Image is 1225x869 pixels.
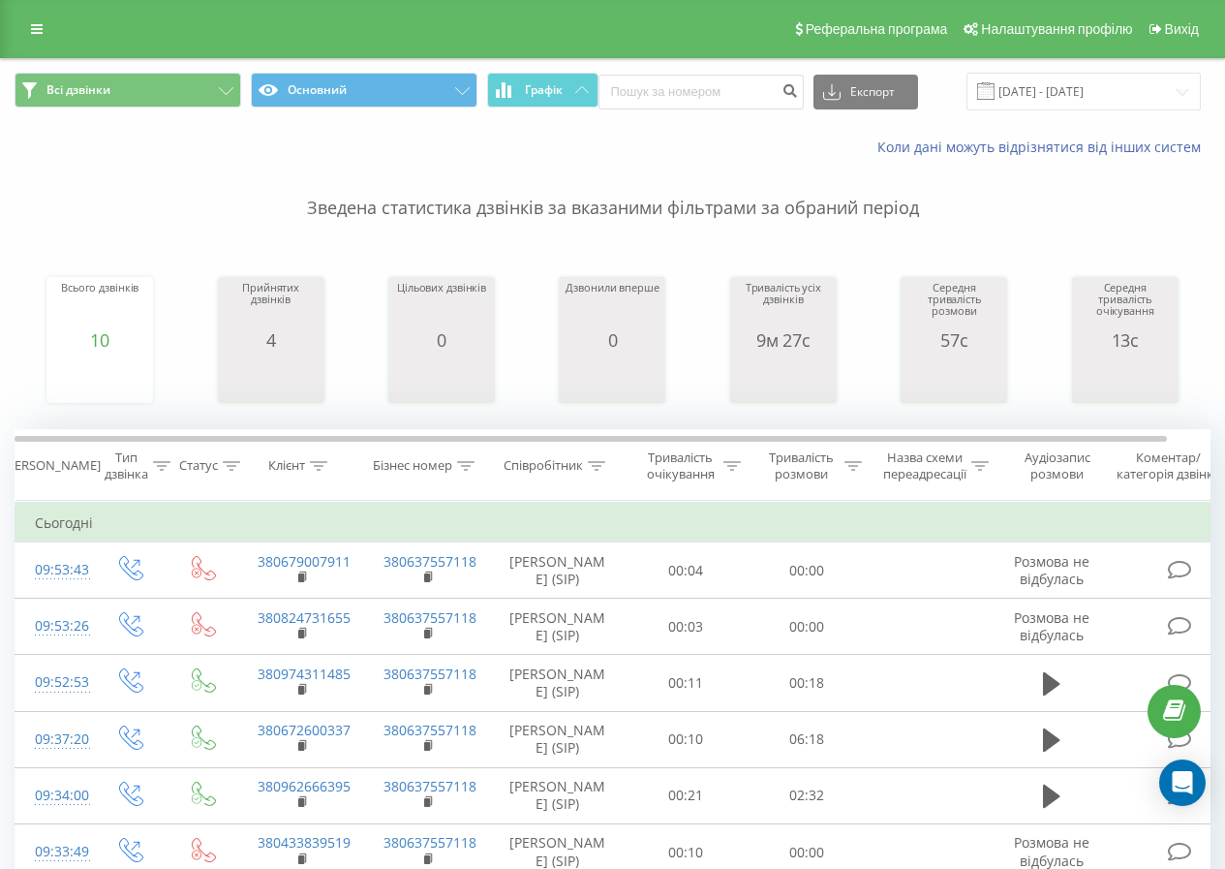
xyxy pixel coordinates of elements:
td: [PERSON_NAME] (SIP) [490,767,626,823]
div: 09:52:53 [35,664,74,701]
p: Зведена статистика дзвінків за вказаними фільтрами за обраний період [15,157,1210,221]
div: 09:53:43 [35,551,74,589]
div: Середня тривалість очікування [1077,282,1174,330]
div: Всього дзвінків [61,282,138,330]
div: Цільових дзвінків [397,282,486,330]
td: 06:18 [747,711,868,767]
div: Клієнт [268,458,305,475]
div: Тривалість очікування [642,450,719,482]
a: 380637557118 [383,552,476,571]
div: Тип дзвінка [105,450,148,482]
a: 380637557118 [383,665,476,683]
div: Тривалість розмови [763,450,840,482]
div: 09:37:20 [35,721,74,759]
div: 57с [905,330,1002,350]
td: 00:00 [747,599,868,655]
a: 380637557118 [383,777,476,795]
button: Всі дзвінки [15,73,241,108]
td: 00:10 [626,711,747,767]
td: 00:00 [747,543,868,599]
td: 00:21 [626,767,747,823]
div: Середня тривалість розмови [905,282,1002,330]
td: 00:11 [626,655,747,711]
a: 380637557118 [383,608,476,627]
div: 0 [397,330,486,350]
div: 09:53:26 [35,607,74,645]
td: 00:18 [747,655,868,711]
a: 380637557118 [383,833,476,852]
span: Розмова не відбулась [1014,552,1089,588]
div: 9м 27с [735,330,832,350]
td: [PERSON_NAME] (SIP) [490,543,626,599]
div: 13с [1077,330,1174,350]
td: [PERSON_NAME] (SIP) [490,655,626,711]
span: Розмова не відбулась [1014,608,1089,644]
a: Коли дані можуть відрізнятися вiд інших систем [877,138,1210,156]
div: 4 [223,330,320,350]
button: Основний [251,73,477,108]
td: [PERSON_NAME] (SIP) [490,599,626,655]
a: 380962666395 [258,777,351,795]
div: Тривалість усіх дзвінків [735,282,832,330]
td: 00:04 [626,543,747,599]
span: Реферальна програма [806,21,948,37]
button: Графік [487,73,598,108]
span: Всі дзвінки [46,82,110,98]
a: 380824731655 [258,608,351,627]
span: Розмова не відбулась [1014,833,1089,869]
div: 10 [61,330,138,350]
span: Налаштування профілю [981,21,1132,37]
td: 02:32 [747,767,868,823]
div: Коментар/категорія дзвінка [1112,450,1225,482]
div: Бізнес номер [373,458,452,475]
a: 380679007911 [258,552,351,571]
div: Open Intercom Messenger [1159,760,1206,806]
a: 380672600337 [258,721,351,739]
div: Назва схеми переадресації [883,450,966,482]
td: [PERSON_NAME] (SIP) [490,711,626,767]
span: Графік [525,83,563,97]
div: 0 [566,330,658,350]
a: 380433839519 [258,833,351,852]
a: 380637557118 [383,721,476,739]
div: Аудіозапис розмови [1010,450,1104,482]
div: Прийнятих дзвінків [223,282,320,330]
div: Дзвонили вперше [566,282,658,330]
div: 09:34:00 [35,777,74,815]
a: 380974311485 [258,665,351,683]
div: Співробітник [504,458,583,475]
td: 00:03 [626,599,747,655]
input: Пошук за номером [598,75,804,109]
div: Статус [179,458,218,475]
button: Експорт [813,75,918,109]
span: Вихід [1165,21,1199,37]
div: [PERSON_NAME] [3,458,101,475]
